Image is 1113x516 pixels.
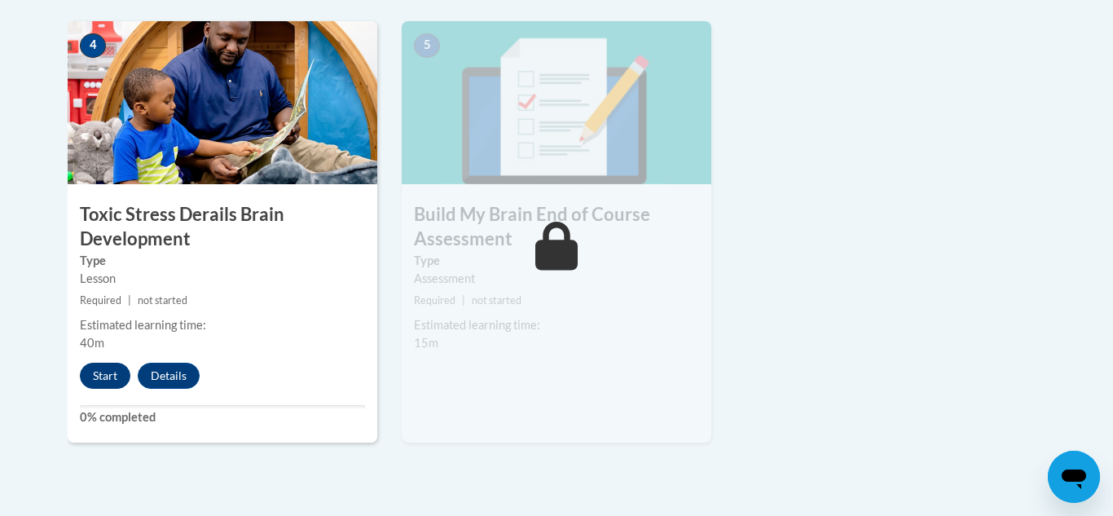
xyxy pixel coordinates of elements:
div: Estimated learning time: [80,316,365,334]
div: Lesson [80,270,365,288]
span: 40m [80,336,104,350]
img: Course Image [68,21,377,184]
div: Estimated learning time: [414,316,699,334]
span: not started [472,294,521,307]
span: | [128,294,131,307]
label: Type [414,252,699,270]
label: Type [80,252,365,270]
h3: Toxic Stress Derails Brain Development [68,202,377,253]
iframe: Button to launch messaging window [1048,451,1100,503]
img: Course Image [402,21,711,184]
span: Required [80,294,121,307]
button: Details [138,363,200,389]
span: | [462,294,465,307]
span: Required [414,294,455,307]
span: 4 [80,33,106,58]
button: Start [80,363,130,389]
span: not started [138,294,187,307]
span: 15m [414,336,438,350]
label: 0% completed [80,408,365,426]
span: 5 [414,33,440,58]
h3: Build My Brain End of Course Assessment [402,202,711,253]
div: Assessment [414,270,699,288]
